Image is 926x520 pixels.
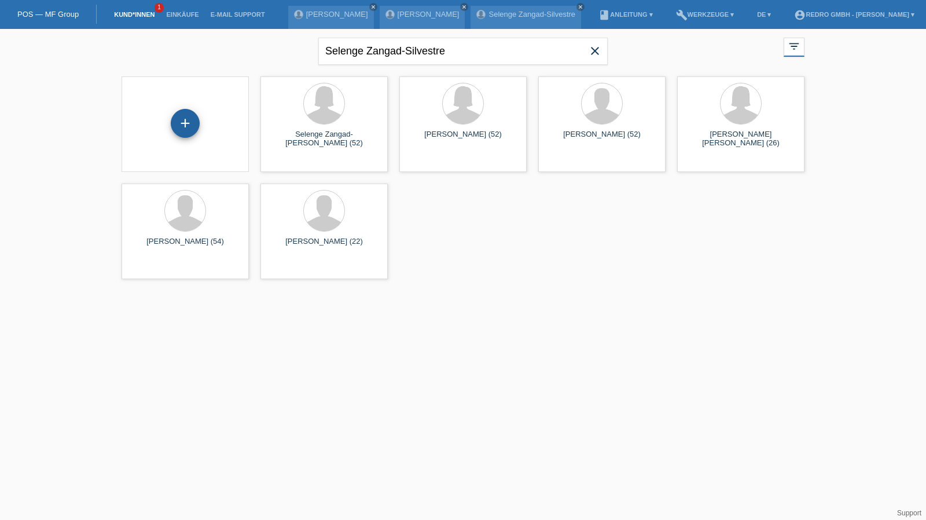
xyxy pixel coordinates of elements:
i: build [676,9,688,21]
a: Kund*innen [108,11,160,18]
div: [PERSON_NAME] (52) [409,130,517,148]
i: account_circle [794,9,806,21]
div: Selenge Zangad-[PERSON_NAME] (52) [270,130,379,148]
div: [PERSON_NAME] [PERSON_NAME] (26) [686,130,795,148]
i: filter_list [788,40,800,53]
i: close [578,4,583,10]
a: [PERSON_NAME] [398,10,460,19]
a: close [576,3,585,11]
i: book [598,9,610,21]
a: close [460,3,468,11]
a: E-Mail Support [205,11,271,18]
i: close [461,4,467,10]
div: Kund*in hinzufügen [171,113,199,133]
div: [PERSON_NAME] (22) [270,237,379,255]
a: Einkäufe [160,11,204,18]
a: DE ▾ [751,11,777,18]
a: [PERSON_NAME] [306,10,368,19]
i: close [588,44,602,58]
a: close [369,3,377,11]
span: 1 [155,3,164,13]
div: [PERSON_NAME] (54) [131,237,240,255]
a: bookAnleitung ▾ [593,11,658,18]
input: Suche... [318,38,608,65]
a: Selenge Zangad-Silvestre [488,10,575,19]
a: Support [897,509,921,517]
i: close [370,4,376,10]
a: POS — MF Group [17,10,79,19]
a: account_circleRedro GmbH - [PERSON_NAME] ▾ [788,11,920,18]
a: buildWerkzeuge ▾ [670,11,740,18]
div: [PERSON_NAME] (52) [547,130,656,148]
